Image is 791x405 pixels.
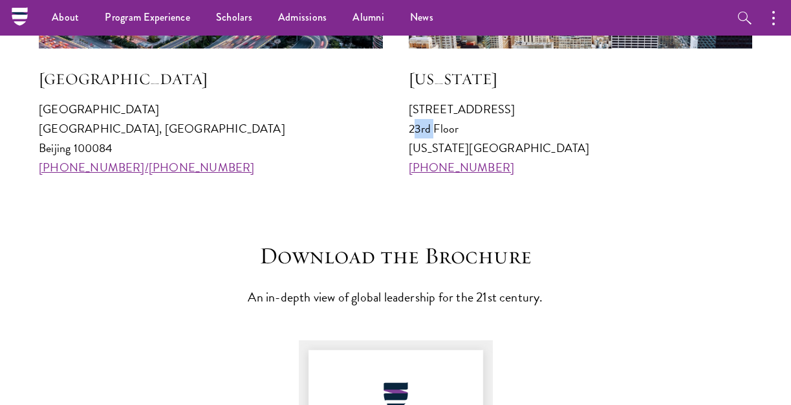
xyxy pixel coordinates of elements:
h3: Download the Brochure [195,242,596,270]
a: [PHONE_NUMBER]/[PHONE_NUMBER] [39,159,255,176]
p: [GEOGRAPHIC_DATA] [GEOGRAPHIC_DATA], [GEOGRAPHIC_DATA] Beijing 100084 [39,100,383,177]
h5: [US_STATE] [409,68,753,90]
p: An in-depth view of global leadership for the 21st century. [195,286,596,308]
h5: [GEOGRAPHIC_DATA] [39,68,383,90]
a: [PHONE_NUMBER] [409,159,515,176]
p: [STREET_ADDRESS] 23rd Floor [US_STATE][GEOGRAPHIC_DATA] [409,100,753,177]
